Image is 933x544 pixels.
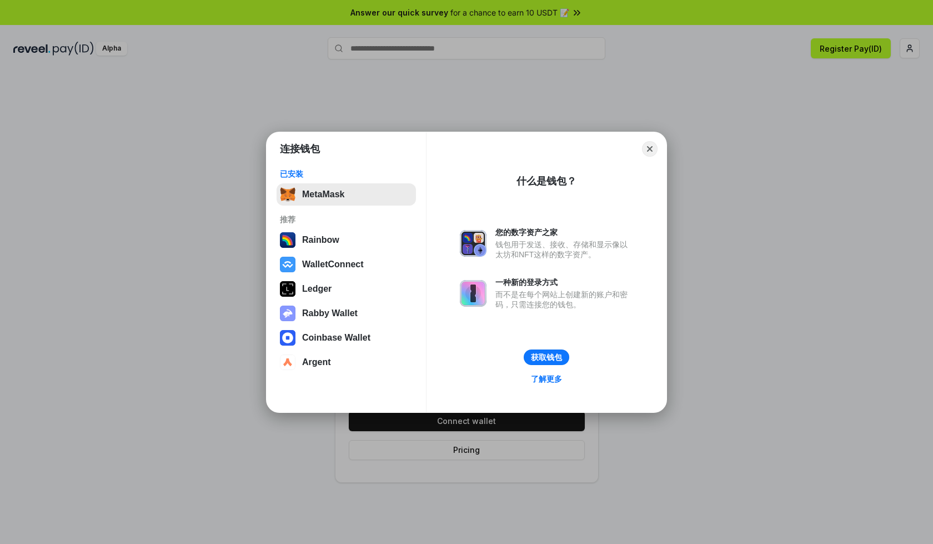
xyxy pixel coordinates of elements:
[531,374,562,384] div: 了解更多
[302,357,331,367] div: Argent
[495,277,633,287] div: 一种新的登录方式
[516,174,576,188] div: 什么是钱包？
[495,239,633,259] div: 钱包用于发送、接收、存储和显示像以太坊和NFT这样的数字资产。
[280,355,295,370] img: svg+xml,%3Csvg%20width%3D%2228%22%20height%3D%2228%22%20viewBox%3D%220%200%2028%2028%22%20fill%3D...
[531,352,562,362] div: 获取钱包
[277,351,416,373] button: Argent
[277,253,416,276] button: WalletConnect
[524,350,569,365] button: 获取钱包
[302,308,358,318] div: Rabby Wallet
[277,278,416,300] button: Ledger
[280,330,295,346] img: svg+xml,%3Csvg%20width%3D%2228%22%20height%3D%2228%22%20viewBox%3D%220%200%2028%2028%22%20fill%3D...
[277,327,416,349] button: Coinbase Wallet
[280,187,295,202] img: svg+xml,%3Csvg%20fill%3D%22none%22%20height%3D%2233%22%20viewBox%3D%220%200%2035%2033%22%20width%...
[280,142,320,156] h1: 连接钱包
[280,281,295,297] img: svg+xml,%3Csvg%20xmlns%3D%22http%3A%2F%2Fwww.w3.org%2F2000%2Fsvg%22%20width%3D%2228%22%20height%3...
[280,257,295,272] img: svg+xml,%3Csvg%20width%3D%2228%22%20height%3D%2228%22%20viewBox%3D%220%200%2028%2028%22%20fill%3D...
[277,229,416,251] button: Rainbow
[302,189,344,199] div: MetaMask
[524,372,569,386] a: 了解更多
[642,141,658,157] button: Close
[302,235,339,245] div: Rainbow
[302,333,370,343] div: Coinbase Wallet
[280,306,295,321] img: svg+xml,%3Csvg%20xmlns%3D%22http%3A%2F%2Fwww.w3.org%2F2000%2Fsvg%22%20fill%3D%22none%22%20viewBox...
[495,227,633,237] div: 您的数字资产之家
[460,230,486,257] img: svg+xml,%3Csvg%20xmlns%3D%22http%3A%2F%2Fwww.w3.org%2F2000%2Fsvg%22%20fill%3D%22none%22%20viewBox...
[302,284,332,294] div: Ledger
[460,280,486,307] img: svg+xml,%3Csvg%20xmlns%3D%22http%3A%2F%2Fwww.w3.org%2F2000%2Fsvg%22%20fill%3D%22none%22%20viewBox...
[280,214,413,224] div: 推荐
[277,183,416,206] button: MetaMask
[495,290,633,310] div: 而不是在每个网站上创建新的账户和密码，只需连接您的钱包。
[277,302,416,325] button: Rabby Wallet
[280,169,413,179] div: 已安装
[302,259,364,269] div: WalletConnect
[280,232,295,248] img: svg+xml,%3Csvg%20width%3D%22120%22%20height%3D%22120%22%20viewBox%3D%220%200%20120%20120%22%20fil...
